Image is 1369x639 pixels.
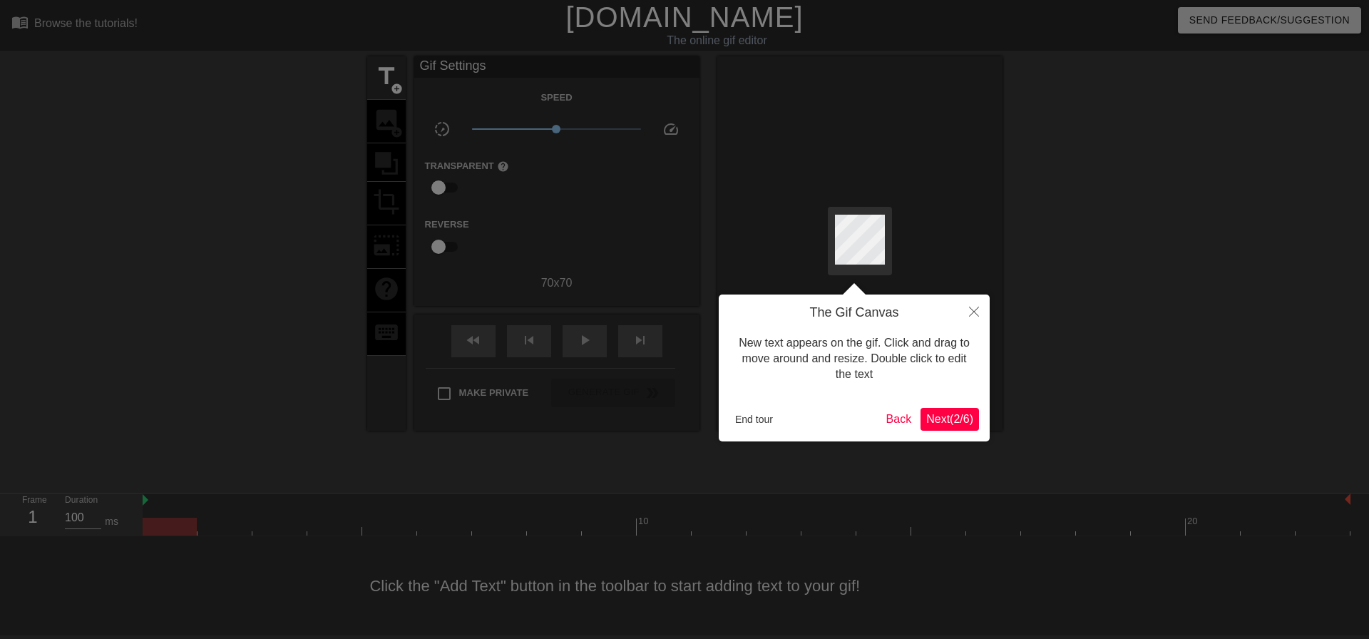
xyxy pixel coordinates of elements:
button: End tour [729,409,779,430]
h4: The Gif Canvas [729,305,979,321]
button: Back [881,408,918,431]
div: New text appears on the gif. Click and drag to move around and resize. Double click to edit the text [729,321,979,397]
span: Next ( 2 / 6 ) [926,413,973,425]
button: Next [921,408,979,431]
button: Close [958,295,990,327]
